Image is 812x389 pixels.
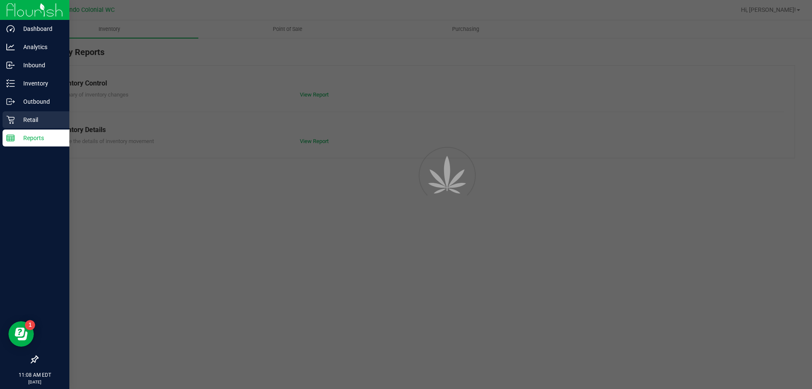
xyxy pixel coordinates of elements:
[15,115,66,125] p: Retail
[6,134,15,142] inline-svg: Reports
[6,97,15,106] inline-svg: Outbound
[15,42,66,52] p: Analytics
[15,97,66,107] p: Outbound
[15,133,66,143] p: Reports
[6,25,15,33] inline-svg: Dashboard
[8,321,34,347] iframe: Resource center
[15,78,66,88] p: Inventory
[6,116,15,124] inline-svg: Retail
[4,371,66,379] p: 11:08 AM EDT
[15,24,66,34] p: Dashboard
[6,43,15,51] inline-svg: Analytics
[25,320,35,330] iframe: Resource center unread badge
[6,79,15,88] inline-svg: Inventory
[6,61,15,69] inline-svg: Inbound
[4,379,66,385] p: [DATE]
[15,60,66,70] p: Inbound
